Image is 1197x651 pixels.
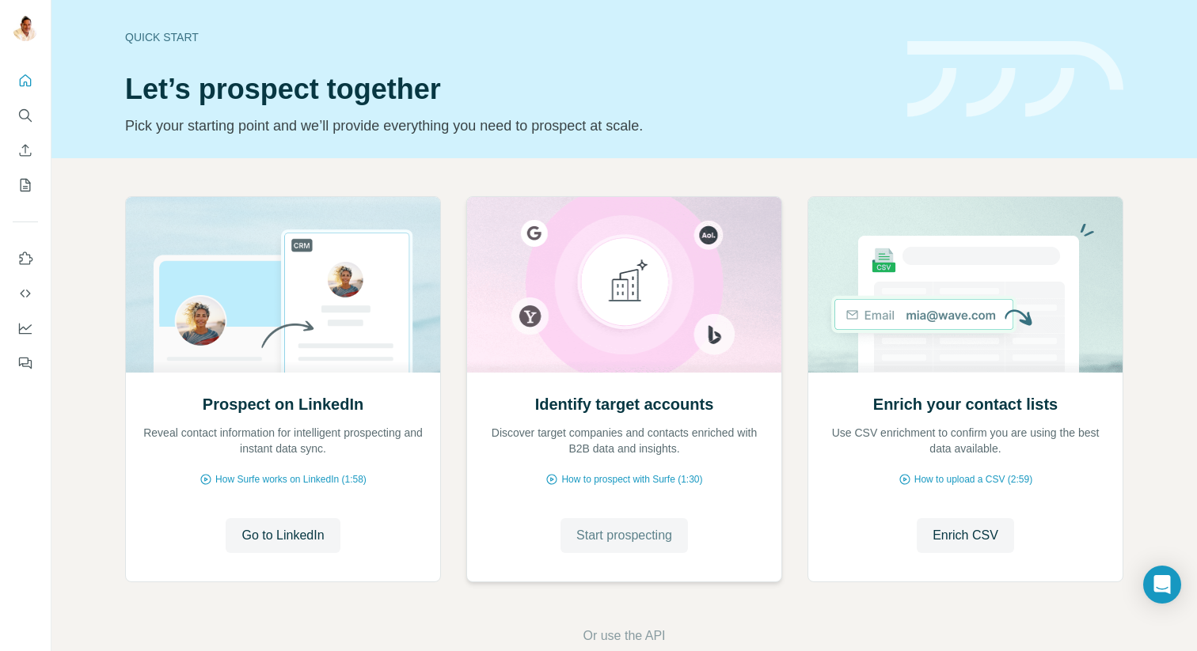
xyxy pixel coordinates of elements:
button: Search [13,101,38,130]
h2: Identify target accounts [535,393,714,415]
h2: Enrich your contact lists [873,393,1058,415]
span: Go to LinkedIn [241,526,324,545]
span: How to upload a CSV (2:59) [914,472,1032,486]
button: Use Surfe on LinkedIn [13,244,38,273]
button: Feedback [13,349,38,377]
img: banner [907,41,1123,118]
span: Enrich CSV [933,526,998,545]
button: Enrich CSV [13,136,38,165]
span: How Surfe works on LinkedIn (1:58) [215,472,367,486]
img: Identify target accounts [466,197,782,373]
button: Start prospecting [560,518,688,553]
img: Prospect on LinkedIn [125,197,441,373]
span: Start prospecting [576,526,672,545]
button: Go to LinkedIn [226,518,340,553]
h2: Prospect on LinkedIn [203,393,363,415]
button: Dashboard [13,314,38,343]
button: My lists [13,171,38,199]
p: Discover target companies and contacts enriched with B2B data and insights. [483,425,766,456]
h1: Let’s prospect together [125,74,888,105]
img: Enrich your contact lists [807,197,1123,373]
button: Use Surfe API [13,279,38,308]
div: Quick start [125,29,888,45]
button: Or use the API [583,626,665,645]
p: Use CSV enrichment to confirm you are using the best data available. [824,425,1107,456]
p: Pick your starting point and we’ll provide everything you need to prospect at scale. [125,115,888,137]
img: Avatar [13,16,38,41]
div: Open Intercom Messenger [1143,566,1181,604]
span: How to prospect with Surfe (1:30) [561,472,702,486]
p: Reveal contact information for intelligent prospecting and instant data sync. [142,425,424,456]
button: Enrich CSV [917,518,1014,553]
button: Quick start [13,66,38,95]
